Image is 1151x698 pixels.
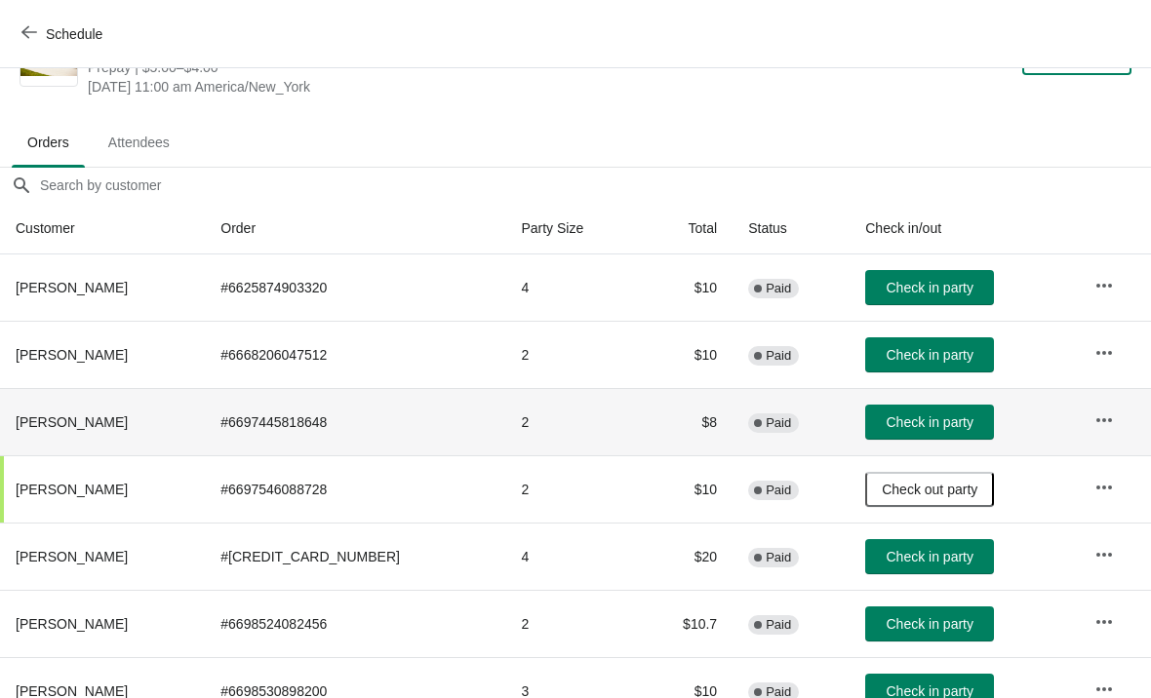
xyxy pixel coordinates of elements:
button: Check in party [865,539,994,574]
td: $10 [639,254,733,321]
button: Check out party [865,472,994,507]
input: Search by customer [39,168,1151,203]
span: [PERSON_NAME] [16,616,128,632]
span: Check in party [887,347,973,363]
span: [PERSON_NAME] [16,549,128,564]
span: Paid [766,415,791,431]
span: Orders [12,125,85,160]
td: 2 [505,455,639,523]
button: Check in party [865,405,994,440]
span: Paid [766,281,791,296]
td: 4 [505,254,639,321]
th: Total [639,203,733,254]
span: Attendees [93,125,185,160]
td: 2 [505,590,639,657]
td: # 6698524082456 [205,590,505,657]
span: [PERSON_NAME] [16,482,128,497]
span: Check out party [882,482,977,497]
span: Paid [766,550,791,565]
td: $10.7 [639,590,733,657]
button: Check in party [865,270,994,305]
td: 2 [505,321,639,388]
td: # [CREDIT_CARD_NUMBER] [205,523,505,590]
span: Paid [766,617,791,633]
td: $10 [639,321,733,388]
span: [DATE] 11:00 am America/New_York [88,77,783,97]
th: Check in/out [850,203,1078,254]
span: Check in party [887,414,973,430]
span: [PERSON_NAME] [16,414,128,430]
th: Status [733,203,850,254]
button: Schedule [10,17,118,52]
td: 4 [505,523,639,590]
td: # 6625874903320 [205,254,505,321]
td: $20 [639,523,733,590]
td: 2 [505,388,639,455]
td: $8 [639,388,733,455]
span: Check in party [887,280,973,295]
td: # 6697445818648 [205,388,505,455]
td: # 6668206047512 [205,321,505,388]
span: Check in party [887,549,973,564]
span: [PERSON_NAME] [16,347,128,363]
span: Check in party [887,616,973,632]
span: [PERSON_NAME] [16,280,128,295]
button: Check in party [865,606,994,641]
th: Party Size [505,203,639,254]
span: Paid [766,348,791,364]
th: Order [205,203,505,254]
span: Schedule [46,26,102,42]
button: Check in party [865,337,994,372]
span: Paid [766,483,791,498]
td: $10 [639,455,733,523]
td: # 6697546088728 [205,455,505,523]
